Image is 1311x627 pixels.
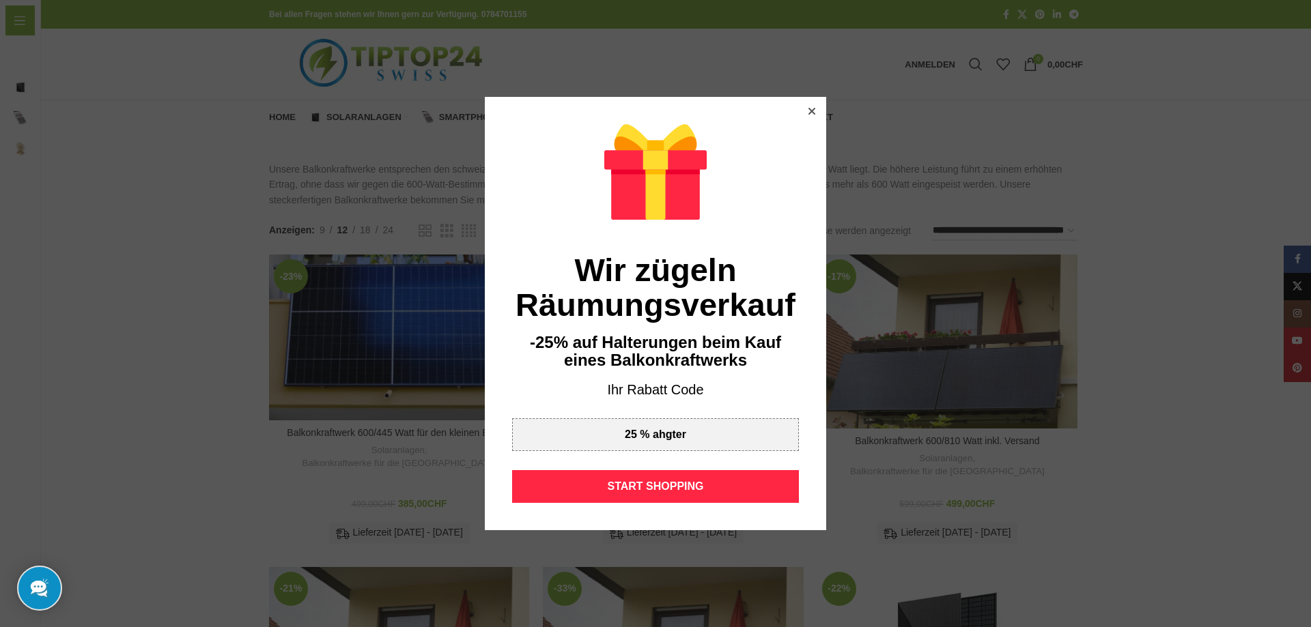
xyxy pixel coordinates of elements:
[625,429,686,440] div: 25 % ahgter
[512,418,799,451] div: 25 % ahgter
[512,252,799,323] div: Wir zügeln Räumungsverkauf
[512,381,799,400] div: Ihr Rabatt Code
[512,334,799,370] div: -25% auf Halterungen beim Kauf eines Balkonkraftwerks
[512,470,799,503] div: START SHOPPING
